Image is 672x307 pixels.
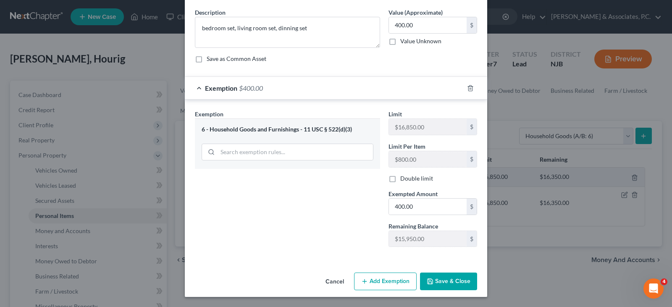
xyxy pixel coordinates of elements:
[467,17,477,33] div: $
[388,110,402,118] span: Limit
[467,231,477,247] div: $
[467,151,477,167] div: $
[354,273,417,290] button: Add Exemption
[205,84,237,92] span: Exemption
[388,8,443,17] label: Value (Approximate)
[467,119,477,135] div: $
[389,231,467,247] input: --
[388,142,425,151] label: Limit Per Item
[319,273,351,290] button: Cancel
[467,199,477,215] div: $
[420,273,477,290] button: Save & Close
[400,37,441,45] label: Value Unknown
[389,119,467,135] input: --
[202,126,373,134] div: 6 - Household Goods and Furnishings - 11 USC § 522(d)(3)
[389,17,467,33] input: 0.00
[207,55,266,63] label: Save as Common Asset
[388,190,438,197] span: Exempted Amount
[400,174,433,183] label: Double limit
[661,278,667,285] span: 4
[388,222,438,231] label: Remaining Balance
[389,151,467,167] input: --
[643,278,664,299] iframe: Intercom live chat
[389,199,467,215] input: 0.00
[195,9,226,16] span: Description
[195,110,223,118] span: Exemption
[239,84,263,92] span: $400.00
[218,144,373,160] input: Search exemption rules...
